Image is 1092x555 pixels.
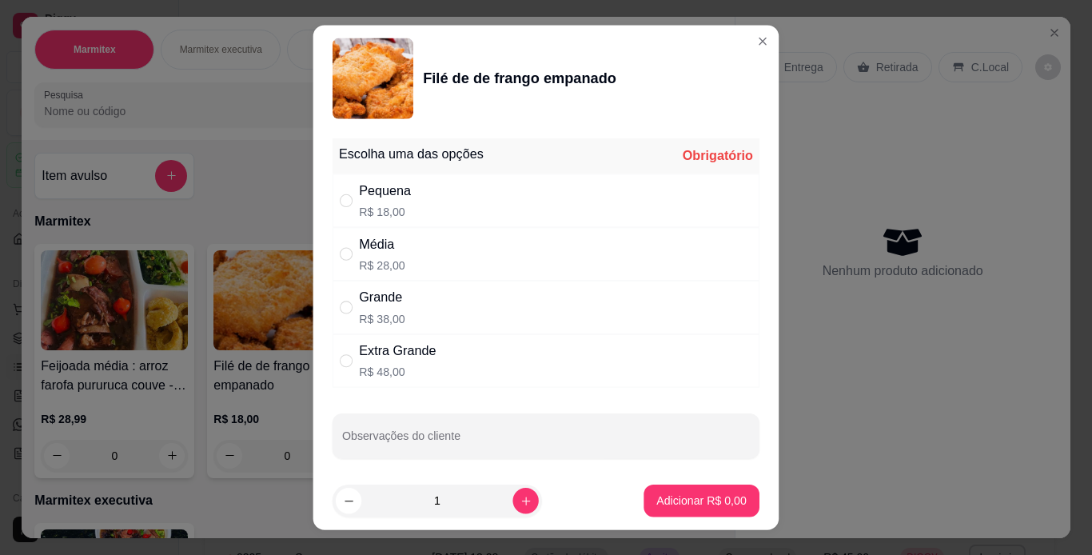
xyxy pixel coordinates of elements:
p: R$ 28,00 [359,257,405,273]
div: Média [359,234,405,254]
div: Escolha uma das opções [339,145,484,164]
button: increase-product-quantity [513,488,539,513]
p: R$ 48,00 [359,364,436,380]
p: R$ 18,00 [359,204,411,220]
div: Extra Grande [359,341,436,361]
button: Adicionar R$ 0,00 [644,485,759,517]
img: product-image [333,38,413,118]
input: Observações do cliente [342,434,750,450]
div: Obrigatório [683,146,753,166]
div: Pequena [359,181,411,200]
p: R$ 38,00 [359,310,405,326]
p: Adicionar R$ 0,00 [656,493,747,509]
div: Filé de de frango empanado [423,67,616,90]
div: Grande [359,288,405,307]
button: decrease-product-quantity [336,488,361,513]
button: Close [750,28,775,54]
